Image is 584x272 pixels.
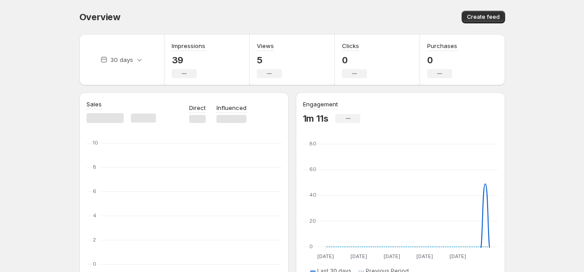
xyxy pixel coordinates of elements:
[172,55,205,66] p: 39
[350,253,367,259] text: [DATE]
[189,103,206,112] p: Direct
[309,166,316,172] text: 60
[110,55,133,64] p: 30 days
[467,13,500,21] span: Create feed
[79,12,121,22] span: Overview
[416,253,433,259] text: [DATE]
[309,140,316,147] text: 80
[449,253,466,259] text: [DATE]
[172,41,205,50] h3: Impressions
[93,237,96,243] text: 2
[427,55,457,66] p: 0
[462,11,505,23] button: Create feed
[93,164,96,170] text: 8
[93,140,98,146] text: 10
[309,218,316,224] text: 20
[427,41,457,50] h3: Purchases
[93,212,96,219] text: 4
[342,55,367,66] p: 0
[257,55,282,66] p: 5
[383,253,400,259] text: [DATE]
[303,113,329,124] p: 1m 11s
[317,253,334,259] text: [DATE]
[342,41,359,50] h3: Clicks
[93,261,96,267] text: 0
[303,100,338,109] h3: Engagement
[216,103,247,112] p: Influenced
[309,192,316,198] text: 40
[87,100,102,109] h3: Sales
[309,243,313,250] text: 0
[257,41,274,50] h3: Views
[93,188,96,194] text: 6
